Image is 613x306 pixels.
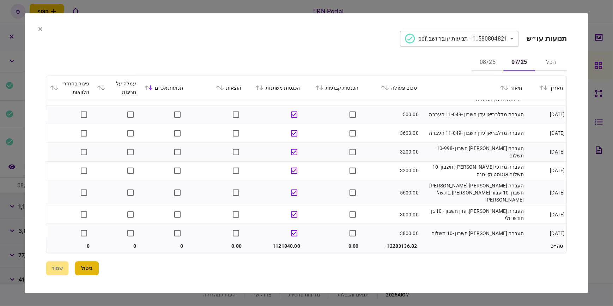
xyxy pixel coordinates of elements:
[362,162,420,180] td: 3200.00
[245,239,304,253] td: 1121840.00
[472,54,504,71] button: 08/25
[526,224,567,243] td: [DATE]
[420,124,526,143] td: העברה מדלבריאן עדן חשבון -11-049 העברה
[362,239,420,253] td: -12283136.82
[307,84,359,92] div: הכנסות קבועות
[93,239,140,253] td: 0
[190,84,242,92] div: הוצאות
[526,124,567,143] td: [DATE]
[362,106,420,124] td: 500.00
[420,143,526,162] td: העברה [PERSON_NAME] חשבון -10-998 תשלום
[420,224,526,243] td: העברה [PERSON_NAME] חשבון -10 תשלום
[362,124,420,143] td: 3600.00
[362,205,420,224] td: 3000.00
[420,205,526,224] td: העברה [PERSON_NAME], עדן חשבון - 10 גן חודש יולי
[362,224,420,243] td: 3800.00
[420,106,526,124] td: העברה מדלבריאן עדן חשבון -11-049 העברה
[526,34,567,43] h2: תנועות עו״ש
[97,79,136,96] div: עמלה על חריגות
[249,84,300,92] div: הכנסות משתנות
[187,239,245,253] td: 0.00
[144,84,183,92] div: תנועות אכ״ם
[362,143,420,162] td: 3200.00
[75,261,99,275] button: ביטול
[526,106,567,124] td: [DATE]
[304,239,362,253] td: 0.00
[526,205,567,224] td: [DATE]
[526,143,567,162] td: [DATE]
[526,239,567,253] td: סה״כ
[362,180,420,205] td: 5600.00
[420,162,526,180] td: העברה מרועי [PERSON_NAME], חשבון -10 תשלום אוגוסט וקייטנה
[405,34,507,43] div: 580804821_1 - תנועות עובר ושב.pdf
[50,79,90,96] div: פיגור בהחזרי הלוואות
[424,84,522,92] div: תיאור
[420,180,526,205] td: העברה [PERSON_NAME] [PERSON_NAME] חשבון -10 עבור [PERSON_NAME] בת של [PERSON_NAME]
[365,84,417,92] div: סכום פעולה
[529,84,563,92] div: תאריך
[526,180,567,205] td: [DATE]
[535,54,567,71] button: הכל
[526,162,567,180] td: [DATE]
[140,239,187,253] td: 0
[504,54,535,71] button: 07/25
[46,239,93,253] td: 0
